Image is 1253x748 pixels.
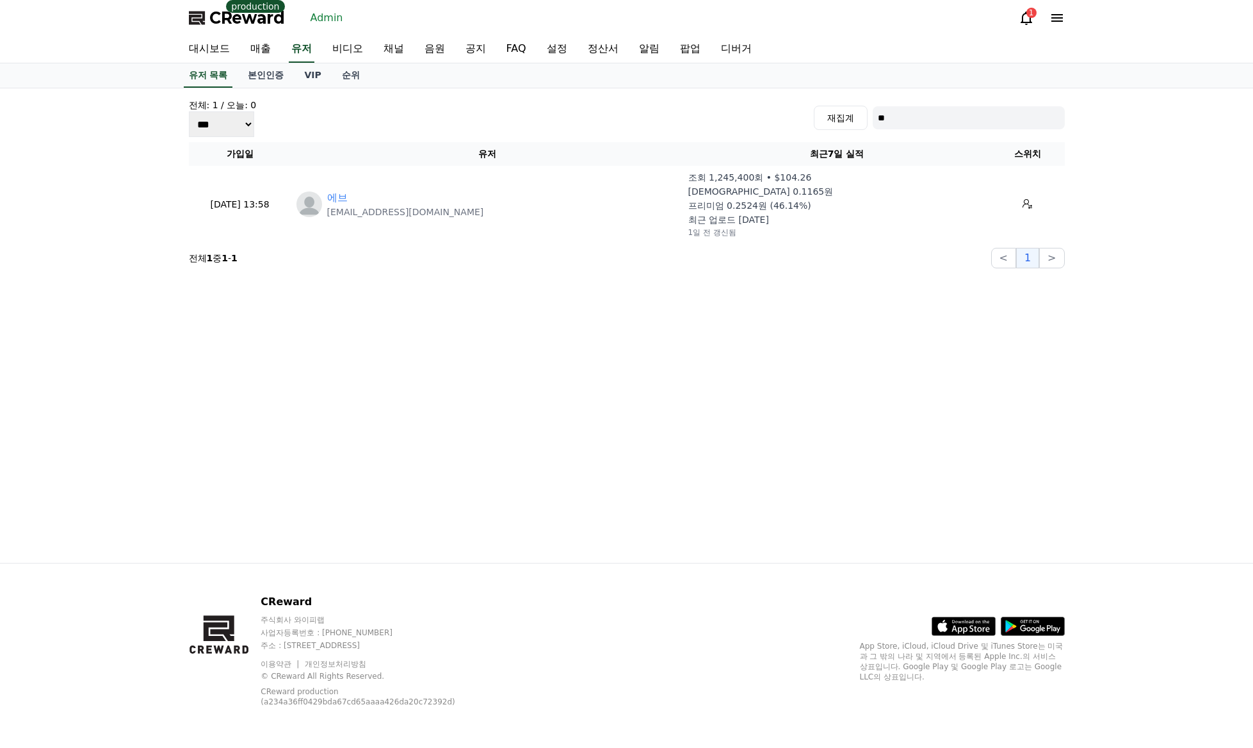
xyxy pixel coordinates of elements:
[296,191,322,217] img: https://cdn.creward.net/profile/user/profile_blank.webp
[261,687,465,707] p: CReward production (a234a36ff0429bda67cd65aaaa426da20c72392d)
[190,425,221,435] span: Settings
[688,185,834,198] p: [DEMOGRAPHIC_DATA] 0.1165원
[814,106,868,130] button: 재집계
[670,36,711,63] a: 팝업
[261,671,485,681] p: © CReward All Rights Reserved.
[106,426,144,436] span: Messages
[455,36,496,63] a: 공지
[688,227,736,238] p: 1일 전 갱신됨
[683,142,991,166] th: 최근7일 실적
[261,594,485,610] p: CReward
[629,36,670,63] a: 알림
[165,406,246,438] a: Settings
[189,99,257,111] h4: 전체: 1 / 오늘: 0
[305,8,348,28] a: Admin
[207,253,213,263] strong: 1
[261,640,485,651] p: 주소 : [STREET_ADDRESS]
[305,660,366,669] a: 개인정보처리방침
[991,142,1065,166] th: 스위치
[860,641,1065,682] p: App Store, iCloud, iCloud Drive 및 iTunes Store는 미국과 그 밖의 나라 및 지역에서 등록된 Apple Inc.의 서비스 상표입니다. Goo...
[322,36,373,63] a: 비디오
[688,171,812,184] p: 조회 1,245,400회 • $104.26
[578,36,629,63] a: 정산서
[327,190,348,206] a: 에브
[238,63,294,88] a: 본인인증
[294,63,331,88] a: VIP
[261,660,301,669] a: 이용약관
[184,63,233,88] a: 유저 목록
[1019,10,1034,26] a: 1
[1039,248,1064,268] button: >
[496,36,537,63] a: FAQ
[711,36,762,63] a: 디버거
[1026,8,1037,18] div: 1
[1016,248,1039,268] button: 1
[231,253,238,263] strong: 1
[261,615,485,625] p: 주식회사 와이피랩
[537,36,578,63] a: 설정
[688,199,811,212] p: 프리미엄 0.2524원 (46.14%)
[373,36,414,63] a: 채널
[332,63,370,88] a: 순위
[189,252,238,264] p: 전체 중 -
[85,406,165,438] a: Messages
[209,8,285,28] span: CReward
[289,36,314,63] a: 유저
[327,206,484,218] p: [EMAIL_ADDRESS][DOMAIN_NAME]
[240,36,281,63] a: 매출
[4,406,85,438] a: Home
[688,213,769,226] p: 최근 업로드 [DATE]
[261,628,485,638] p: 사업자등록번호 : [PHONE_NUMBER]
[414,36,455,63] a: 음원
[991,248,1016,268] button: <
[33,425,55,435] span: Home
[189,8,285,28] a: CReward
[179,36,240,63] a: 대시보드
[194,198,286,211] p: [DATE] 13:58
[291,142,683,166] th: 유저
[189,142,291,166] th: 가입일
[222,253,228,263] strong: 1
